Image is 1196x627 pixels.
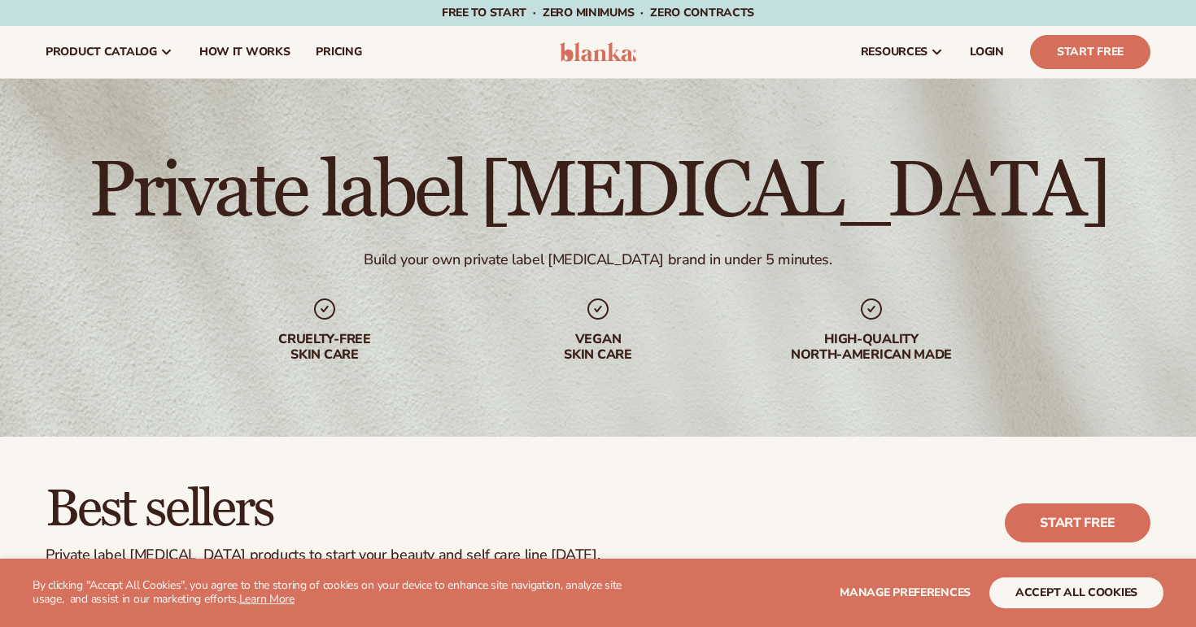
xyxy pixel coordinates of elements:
[560,42,637,62] img: logo
[989,577,1163,608] button: accept all cookies
[220,332,429,363] div: Cruelty-free skin care
[46,546,600,564] div: Private label [MEDICAL_DATA] products to start your beauty and self care line [DATE].
[767,332,976,363] div: High-quality North-american made
[848,26,957,78] a: resources
[1005,503,1150,542] a: Start free
[442,5,754,20] span: Free to start · ZERO minimums · ZERO contracts
[840,577,971,608] button: Manage preferences
[364,250,832,269] div: Build your own private label [MEDICAL_DATA] brand in under 5 minutes.
[186,26,303,78] a: How It Works
[33,26,186,78] a: product catalog
[1030,35,1150,69] a: Start Free
[46,46,157,59] span: product catalog
[494,332,702,363] div: Vegan skin care
[970,46,1004,59] span: LOGIN
[957,26,1017,78] a: LOGIN
[303,26,374,78] a: pricing
[46,482,600,537] h2: Best sellers
[33,579,635,607] p: By clicking "Accept All Cookies", you agree to the storing of cookies on your device to enhance s...
[840,585,971,600] span: Manage preferences
[316,46,361,59] span: pricing
[861,46,928,59] span: resources
[89,153,1108,231] h1: Private label [MEDICAL_DATA]
[199,46,290,59] span: How It Works
[239,591,295,607] a: Learn More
